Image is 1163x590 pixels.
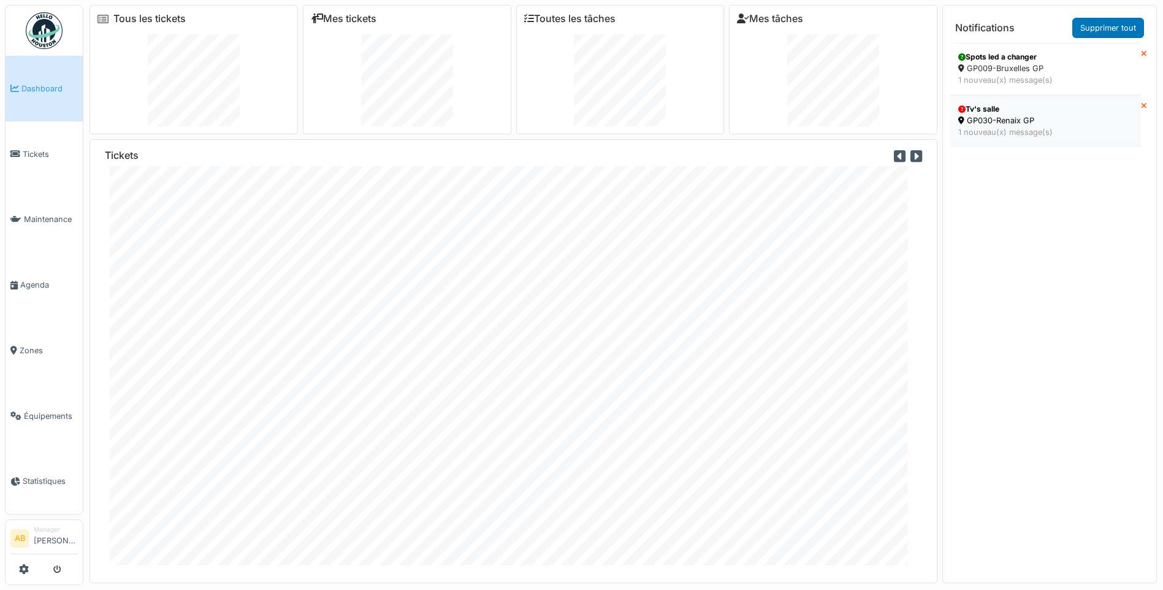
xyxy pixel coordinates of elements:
span: Statistiques [23,475,78,487]
a: Agenda [6,252,83,318]
a: Mes tâches [737,13,803,25]
a: Tv's salle GP030-Renaix GP 1 nouveau(x) message(s) [950,95,1141,147]
span: Agenda [20,279,78,291]
div: GP030-Renaix GP [958,115,1133,126]
div: GP009-Bruxelles GP [958,63,1133,74]
a: Dashboard [6,56,83,121]
a: Toutes les tâches [524,13,616,25]
a: Mes tickets [311,13,376,25]
img: Badge_color-CXgf-gQk.svg [26,12,63,49]
div: 1 nouveau(x) message(s) [958,126,1133,138]
a: Maintenance [6,187,83,253]
a: Zones [6,318,83,383]
a: Tous les tickets [113,13,186,25]
a: Équipements [6,383,83,449]
span: Dashboard [21,83,78,94]
h6: Notifications [955,22,1015,34]
li: [PERSON_NAME] [34,525,78,551]
h6: Tickets [105,150,139,161]
a: Spots led a changer GP009-Bruxelles GP 1 nouveau(x) message(s) [950,43,1141,94]
div: Manager [34,525,78,534]
li: AB [10,529,29,548]
span: Tickets [23,148,78,160]
a: Supprimer tout [1072,18,1144,38]
span: Équipements [24,410,78,422]
div: Tv's salle [958,104,1133,115]
div: 1 nouveau(x) message(s) [958,74,1133,86]
span: Maintenance [24,213,78,225]
a: Tickets [6,121,83,187]
a: AB Manager[PERSON_NAME] [10,525,78,554]
span: Zones [20,345,78,356]
a: Statistiques [6,449,83,515]
div: Spots led a changer [958,52,1133,63]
